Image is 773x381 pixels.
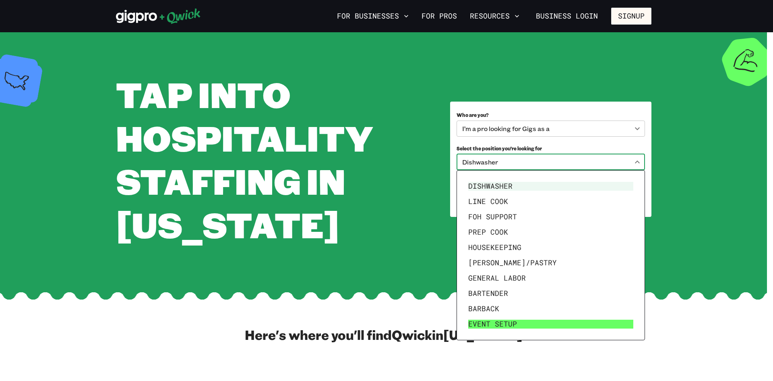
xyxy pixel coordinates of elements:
[465,194,637,209] li: Line Cook
[465,225,637,240] li: Prep Cook
[465,316,637,332] li: Event Setup
[465,286,637,301] li: Bartender
[465,255,637,271] li: [PERSON_NAME]/Pastry
[465,179,637,194] li: Dishwasher
[465,271,637,286] li: General Labor
[465,209,637,225] li: FOH Support
[465,240,637,255] li: Housekeeping
[465,301,637,316] li: Barback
